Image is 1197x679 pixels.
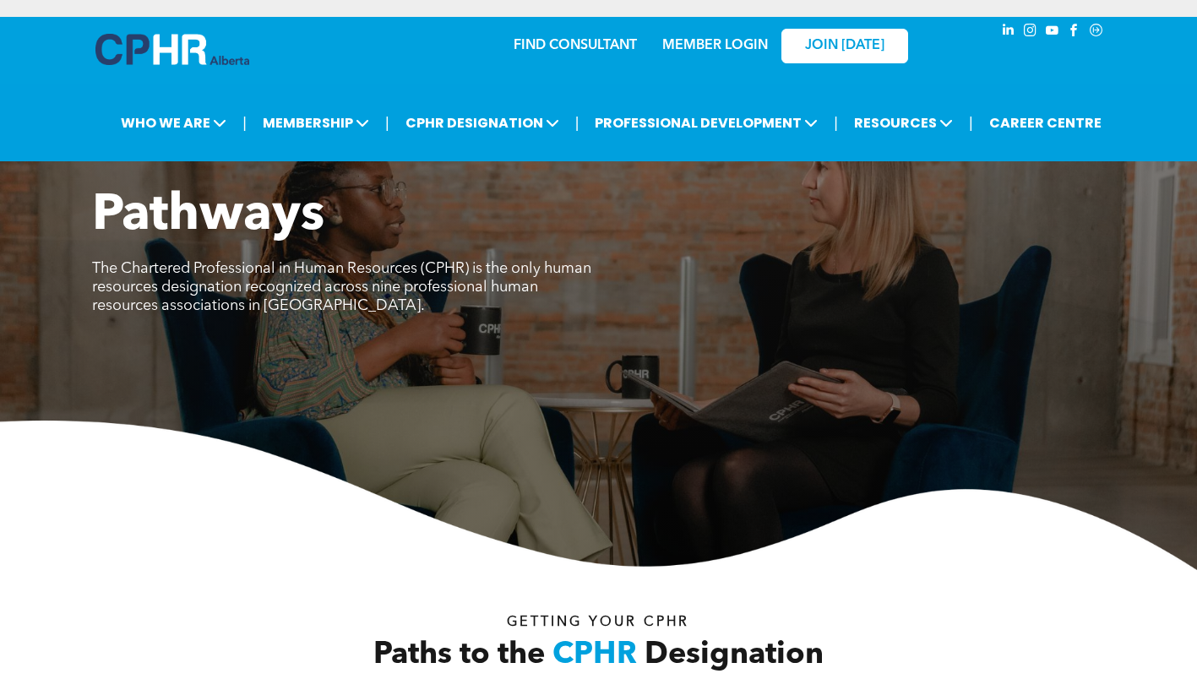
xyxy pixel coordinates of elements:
[805,38,884,54] span: JOIN [DATE]
[781,29,908,63] a: JOIN [DATE]
[969,106,973,140] li: |
[1043,21,1062,44] a: youtube
[507,616,689,629] span: Getting your Cphr
[662,39,768,52] a: MEMBER LOGIN
[373,640,545,671] span: Paths to the
[400,107,564,139] span: CPHR DESIGNATION
[999,21,1018,44] a: linkedin
[116,107,231,139] span: WHO WE ARE
[385,106,389,140] li: |
[590,107,823,139] span: PROFESSIONAL DEVELOPMENT
[258,107,374,139] span: MEMBERSHIP
[834,106,838,140] li: |
[849,107,958,139] span: RESOURCES
[95,34,249,65] img: A blue and white logo for cp alberta
[92,191,324,242] span: Pathways
[575,106,579,140] li: |
[1021,21,1040,44] a: instagram
[1065,21,1084,44] a: facebook
[984,107,1107,139] a: CAREER CENTRE
[92,261,591,313] span: The Chartered Professional in Human Resources (CPHR) is the only human resources designation reco...
[514,39,637,52] a: FIND CONSULTANT
[552,640,637,671] span: CPHR
[645,640,824,671] span: Designation
[1087,21,1106,44] a: Social network
[242,106,247,140] li: |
